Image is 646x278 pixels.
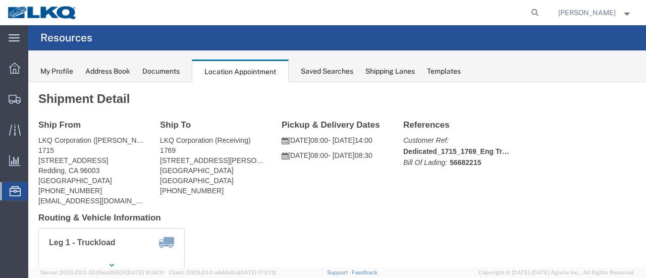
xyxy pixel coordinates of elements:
iframe: FS Legacy Container [28,82,646,267]
h4: Resources [40,25,92,50]
span: Client: 2025.20.0-e640dba [169,269,277,275]
span: Server: 2025.20.0-32d5ea39505 [40,269,164,275]
div: Templates [427,66,461,77]
div: Shipping Lanes [365,66,415,77]
div: My Profile [40,66,73,77]
span: [DATE] 17:21:12 [239,269,277,275]
span: Marc Metzger [558,7,616,18]
span: [DATE] 10:18:31 [126,269,164,275]
div: Location Appointment [192,60,289,83]
div: Documents [142,66,180,77]
div: Saved Searches [301,66,353,77]
div: Address Book [85,66,130,77]
a: Feedback [352,269,378,275]
button: [PERSON_NAME] [558,7,632,19]
span: Copyright © [DATE]-[DATE] Agistix Inc., All Rights Reserved [478,268,634,277]
img: logo [7,5,78,20]
a: Support [327,269,352,275]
